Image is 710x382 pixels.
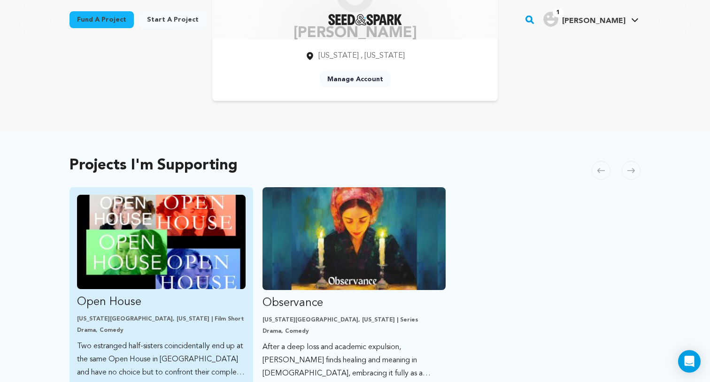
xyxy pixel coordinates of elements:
a: Seed&Spark Homepage [328,14,402,25]
p: [US_STATE][GEOGRAPHIC_DATA], [US_STATE] | Series [262,316,446,324]
p: Observance [262,296,446,311]
a: Manage Account [320,71,391,88]
span: 1 [553,8,563,17]
a: Fund Open House [77,195,246,379]
p: [US_STATE][GEOGRAPHIC_DATA], [US_STATE] | Film Short [77,315,246,323]
a: Fund Observance [262,187,446,380]
span: Samantha Joy P.'s Profile [541,10,641,30]
a: Samantha Joy P.'s Profile [541,10,641,27]
img: user.png [543,12,558,27]
div: Samantha Joy P.'s Profile [543,12,625,27]
span: [US_STATE] [318,52,359,60]
p: After a deep loss and academic expulsion, [PERSON_NAME] finds healing and meaning in [DEMOGRAPHIC... [262,341,446,380]
h2: Projects I'm Supporting [69,159,238,172]
span: [PERSON_NAME] [562,17,625,25]
a: Start a project [139,11,206,28]
p: Drama, Comedy [262,328,446,335]
div: Open Intercom Messenger [678,350,701,373]
p: Drama, Comedy [77,327,246,334]
a: Fund a project [69,11,134,28]
span: , [US_STATE] [361,52,405,60]
p: Open House [77,295,246,310]
img: Seed&Spark Logo Dark Mode [328,14,402,25]
p: Two estranged half-sisters coincidentally end up at the same Open House in [GEOGRAPHIC_DATA] and ... [77,340,246,379]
